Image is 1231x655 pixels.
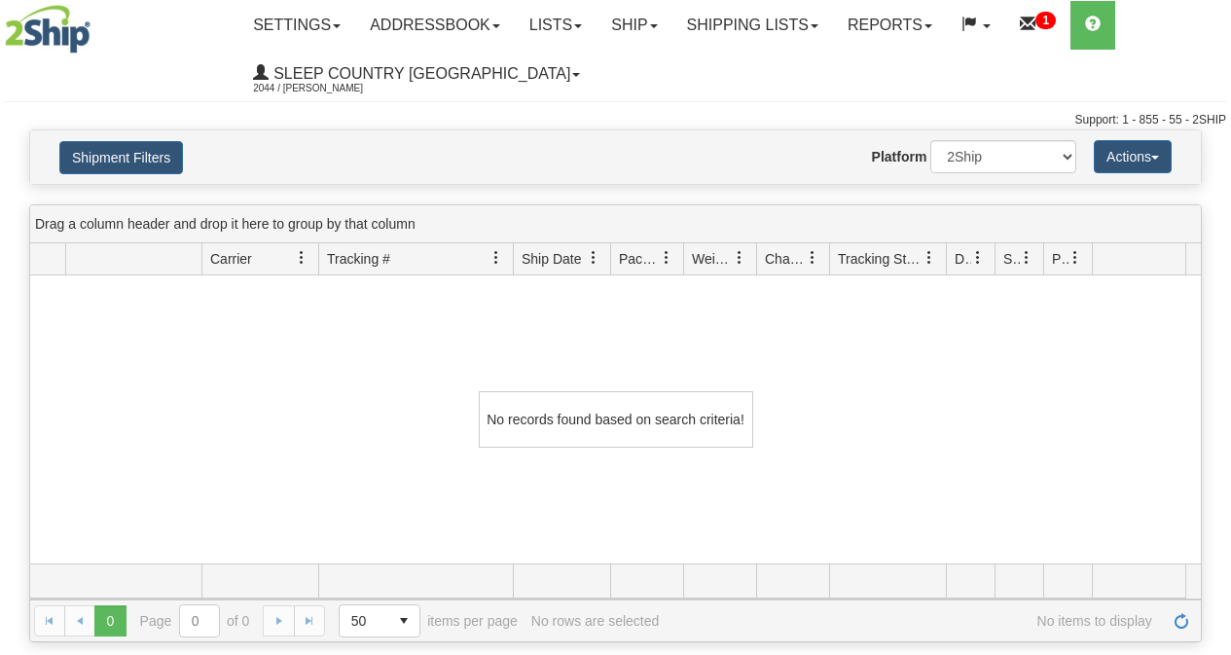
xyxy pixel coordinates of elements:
[327,249,390,269] span: Tracking #
[765,249,806,269] span: Charge
[872,147,927,166] label: Platform
[1035,12,1056,29] sup: 1
[1003,249,1020,269] span: Shipment Issues
[238,1,355,50] a: Settings
[1166,605,1197,637] a: Refresh
[531,613,660,629] div: No rows are selected
[479,391,753,448] div: No records found based on search criteria!
[5,112,1226,128] div: Support: 1 - 855 - 55 - 2SHIP
[619,249,660,269] span: Packages
[1052,249,1068,269] span: Pickup Status
[796,241,829,274] a: Charge filter column settings
[913,241,946,274] a: Tracking Status filter column settings
[339,604,518,637] span: items per page
[140,604,250,637] span: Page of 0
[94,605,126,637] span: Page 0
[269,65,570,82] span: Sleep Country [GEOGRAPHIC_DATA]
[1005,1,1070,50] a: 1
[355,1,515,50] a: Addressbook
[692,249,733,269] span: Weight
[388,605,419,637] span: select
[672,1,833,50] a: Shipping lists
[1094,140,1172,173] button: Actions
[1059,241,1092,274] a: Pickup Status filter column settings
[833,1,947,50] a: Reports
[238,50,595,98] a: Sleep Country [GEOGRAPHIC_DATA] 2044 / [PERSON_NAME]
[723,241,756,274] a: Weight filter column settings
[480,241,513,274] a: Tracking # filter column settings
[955,249,971,269] span: Delivery Status
[1186,228,1229,426] iframe: chat widget
[5,5,91,54] img: logo2044.jpg
[961,241,995,274] a: Delivery Status filter column settings
[285,241,318,274] a: Carrier filter column settings
[597,1,671,50] a: Ship
[1010,241,1043,274] a: Shipment Issues filter column settings
[59,141,183,174] button: Shipment Filters
[672,613,1152,629] span: No items to display
[650,241,683,274] a: Packages filter column settings
[522,249,581,269] span: Ship Date
[577,241,610,274] a: Ship Date filter column settings
[838,249,923,269] span: Tracking Status
[210,249,252,269] span: Carrier
[30,205,1201,243] div: grid grouping header
[351,611,377,631] span: 50
[253,79,399,98] span: 2044 / [PERSON_NAME]
[515,1,597,50] a: Lists
[339,604,420,637] span: Page sizes drop down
